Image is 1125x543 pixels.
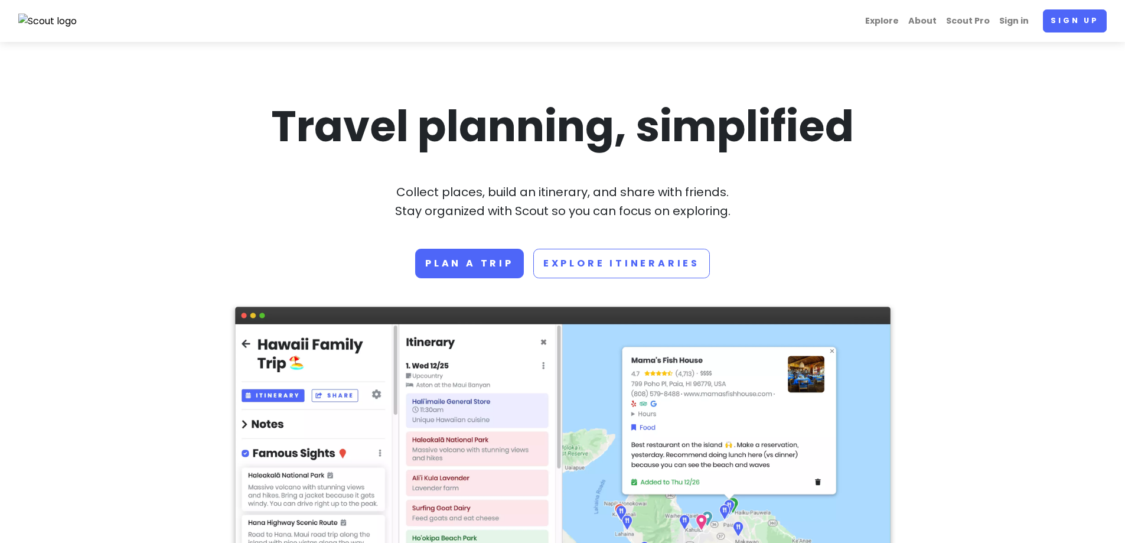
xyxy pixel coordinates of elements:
a: Sign in [994,9,1033,32]
h1: Travel planning, simplified [235,99,891,154]
a: Plan a trip [415,249,524,278]
a: Scout Pro [941,9,994,32]
a: About [904,9,941,32]
img: Scout logo [18,14,77,29]
a: Sign up [1043,9,1107,32]
a: Explore Itineraries [533,249,710,278]
p: Collect places, build an itinerary, and share with friends. Stay organized with Scout so you can ... [235,183,891,220]
a: Explore [860,9,904,32]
